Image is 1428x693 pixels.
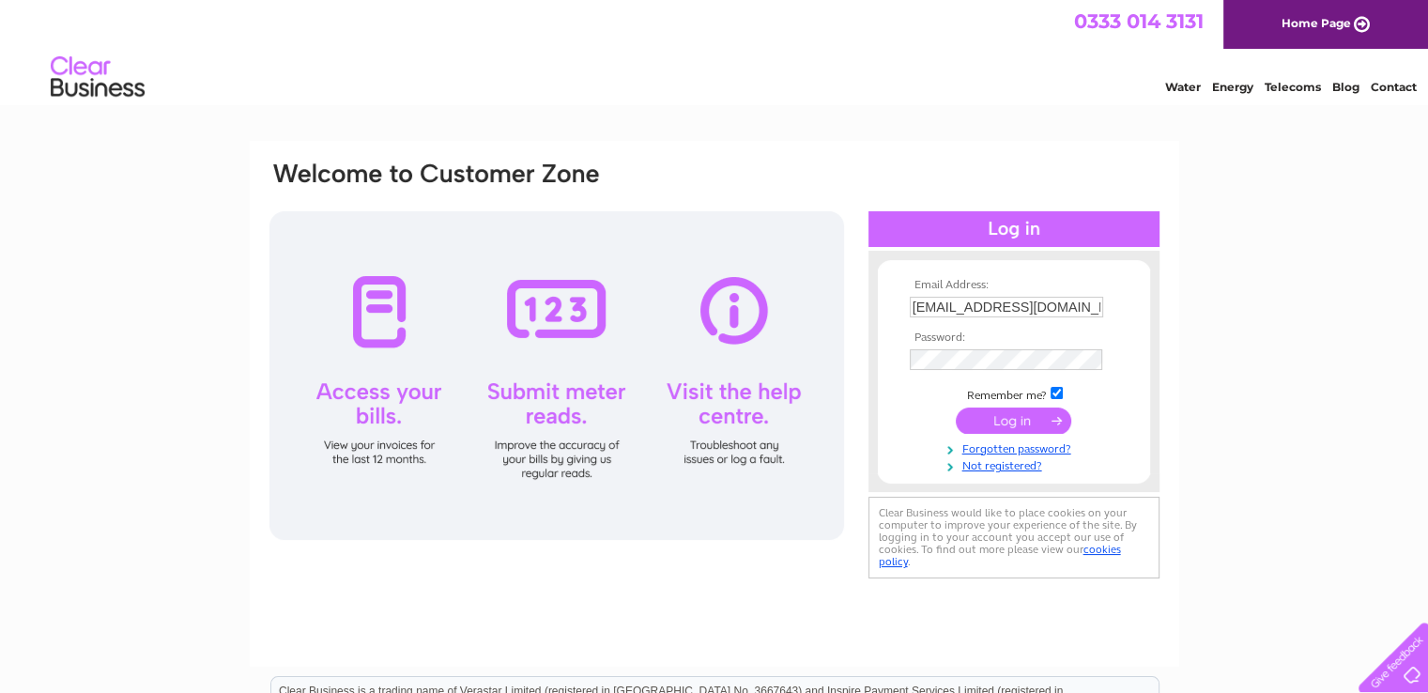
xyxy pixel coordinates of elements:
a: Blog [1332,80,1359,94]
div: Clear Business would like to place cookies on your computer to improve your experience of the sit... [868,497,1159,578]
td: Remember me? [905,384,1123,403]
a: Contact [1371,80,1417,94]
img: logo.png [50,49,146,106]
a: Energy [1212,80,1253,94]
th: Email Address: [905,279,1123,292]
a: Telecoms [1265,80,1321,94]
a: 0333 014 3131 [1074,9,1204,33]
th: Password: [905,331,1123,345]
a: cookies policy [879,543,1121,568]
input: Submit [956,408,1071,434]
a: Forgotten password? [910,439,1123,456]
a: Water [1165,80,1201,94]
div: Clear Business is a trading name of Verastar Limited (registered in [GEOGRAPHIC_DATA] No. 3667643... [271,10,1159,91]
a: Not registered? [910,455,1123,473]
